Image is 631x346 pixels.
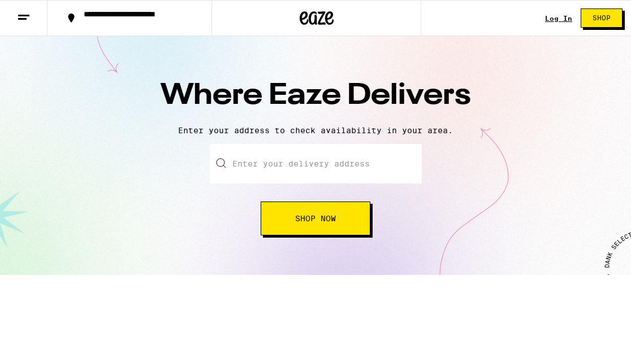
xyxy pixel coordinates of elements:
[572,8,631,28] a: Shop
[118,76,513,117] h1: Where Eaze Delivers
[210,144,422,183] input: Enter your delivery address
[11,126,620,135] p: Enter your address to check availability in your area.
[7,8,81,17] span: Hi. Need any help?
[261,202,370,235] button: Shop Now
[295,214,336,222] span: Shop Now
[593,15,611,21] span: Shop
[581,8,623,28] button: Shop
[545,15,572,22] a: Log In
